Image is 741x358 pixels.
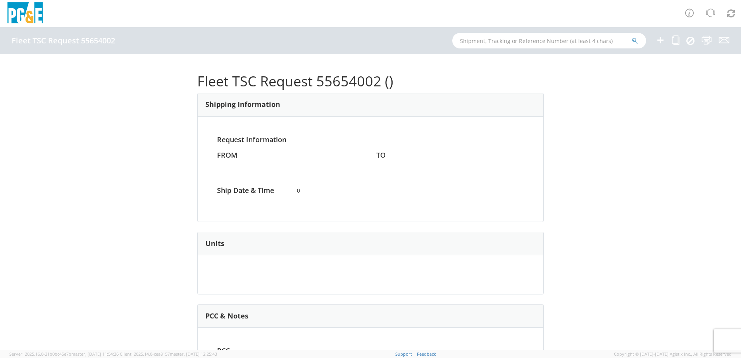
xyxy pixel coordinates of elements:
[614,351,732,357] span: Copyright © [DATE]-[DATE] Agistix Inc., All Rights Reserved
[417,351,436,357] a: Feedback
[205,101,280,108] h3: Shipping Information
[211,187,291,194] h4: Ship Date & Time
[291,187,450,194] span: 0
[197,74,544,89] h1: Fleet TSC Request 55654002 ()
[71,351,119,357] span: master, [DATE] 11:54:36
[12,36,115,45] h4: Fleet TSC Request 55654002
[205,240,224,248] h3: Units
[170,351,217,357] span: master, [DATE] 12:25:43
[211,347,291,355] h4: PCC
[217,136,524,144] h4: Request Information
[452,33,646,48] input: Shipment, Tracking or Reference Number (at least 4 chars)
[6,2,45,25] img: pge-logo-06675f144f4cfa6a6814.png
[376,151,524,159] h4: TO
[395,351,412,357] a: Support
[217,151,365,159] h4: FROM
[205,312,248,320] h3: PCC & Notes
[9,351,119,357] span: Server: 2025.16.0-21b0bc45e7b
[120,351,217,357] span: Client: 2025.14.0-cea8157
